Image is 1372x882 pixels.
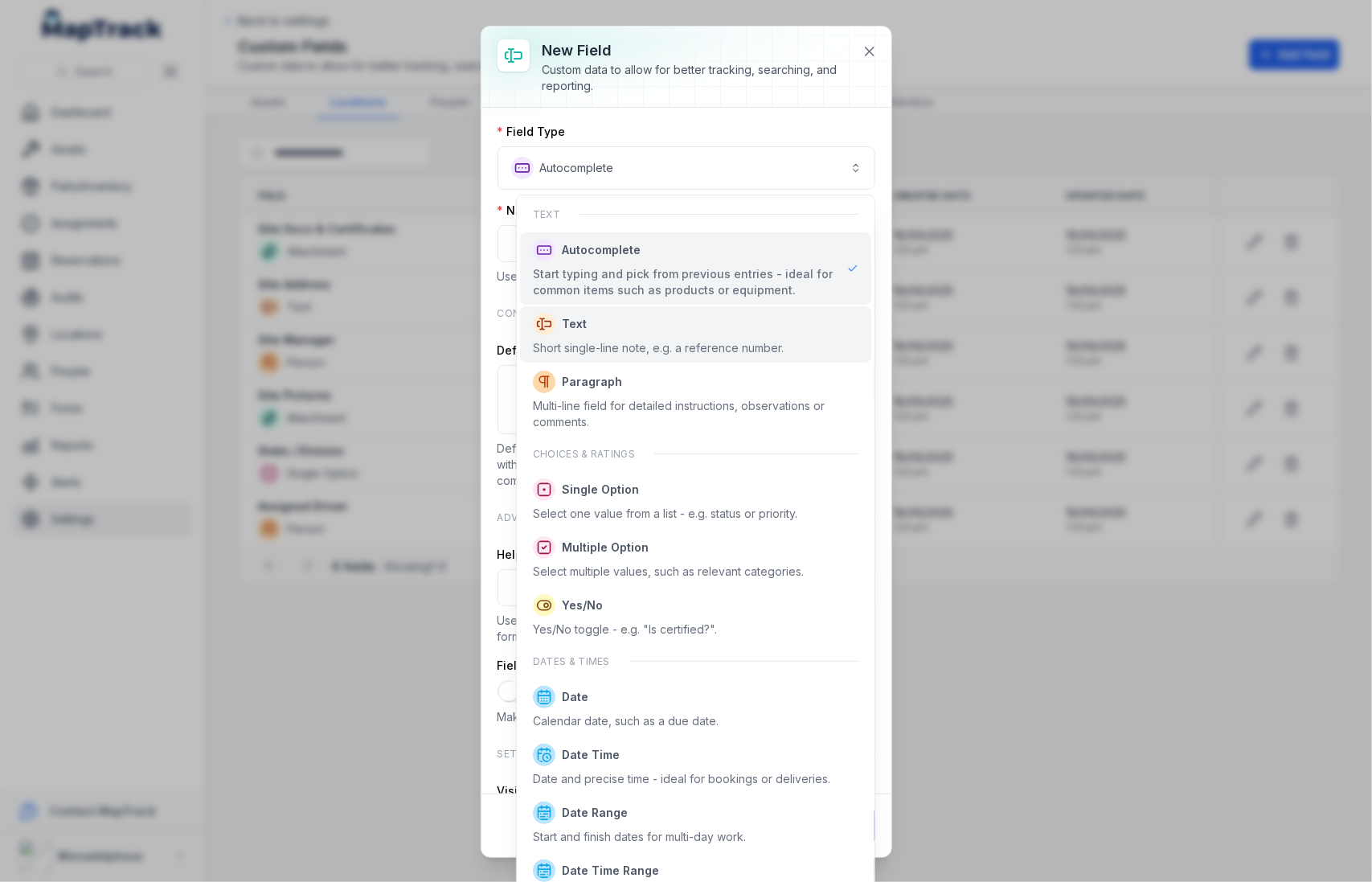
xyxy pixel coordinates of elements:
span: Text [562,316,587,332]
div: Multi-line field for detailed instructions, observations or comments. [533,398,858,430]
div: Short single-line note, e.g. a reference number. [533,340,784,356]
div: Calendar date, such as a due date. [533,713,719,729]
div: Yes/No toggle - e.g. "Is certified?". [533,622,717,638]
div: Select multiple values, such as relevant categories. [533,564,804,580]
button: Autocomplete [498,146,875,190]
div: Select one value from a list - e.g. status or priority. [533,506,797,522]
span: Autocomplete [562,242,641,258]
span: Paragraph [562,374,622,390]
div: Text [520,199,871,231]
div: Choices & ratings [520,438,871,470]
span: Date Range [562,805,628,821]
div: Start and finish dates for multi-day work. [533,829,746,845]
span: Date [562,689,588,705]
div: Dates & times [520,646,871,678]
span: Yes/No [562,597,603,613]
div: Date and precise time - ideal for bookings or deliveries. [533,771,830,787]
span: Multiple Option [562,539,649,556]
span: Date Time Range [562,863,659,879]
div: Start typing and pick from previous entries - ideal for common items such as products or equipment. [533,266,834,298]
span: Date Time [562,747,620,763]
span: Single Option [562,482,639,498]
